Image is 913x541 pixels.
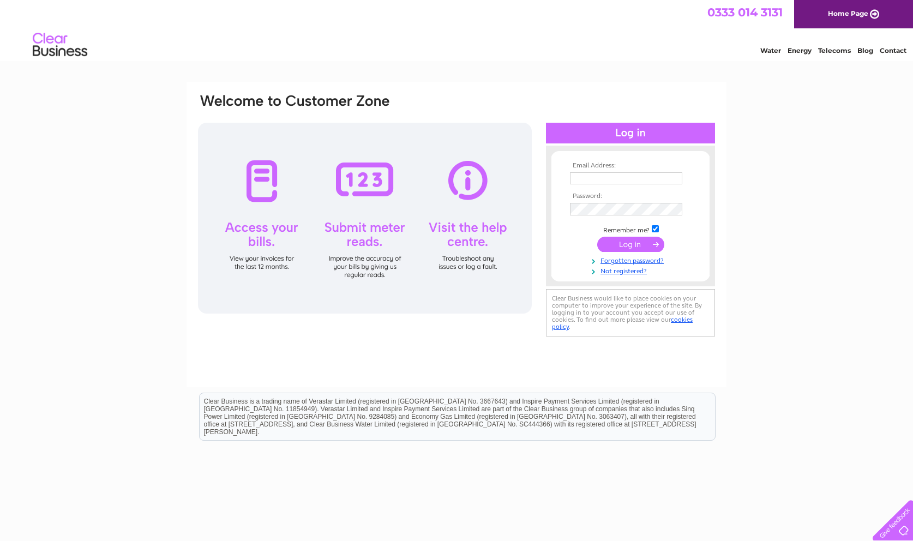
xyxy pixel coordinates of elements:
[760,46,781,55] a: Water
[567,193,694,200] th: Password:
[552,316,693,330] a: cookies policy
[570,265,694,275] a: Not registered?
[570,255,694,265] a: Forgotten password?
[788,46,812,55] a: Energy
[200,6,715,53] div: Clear Business is a trading name of Verastar Limited (registered in [GEOGRAPHIC_DATA] No. 3667643...
[567,224,694,235] td: Remember me?
[707,5,783,19] a: 0333 014 3131
[567,162,694,170] th: Email Address:
[32,28,88,62] img: logo.png
[546,289,715,336] div: Clear Business would like to place cookies on your computer to improve your experience of the sit...
[597,237,664,252] input: Submit
[818,46,851,55] a: Telecoms
[857,46,873,55] a: Blog
[880,46,906,55] a: Contact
